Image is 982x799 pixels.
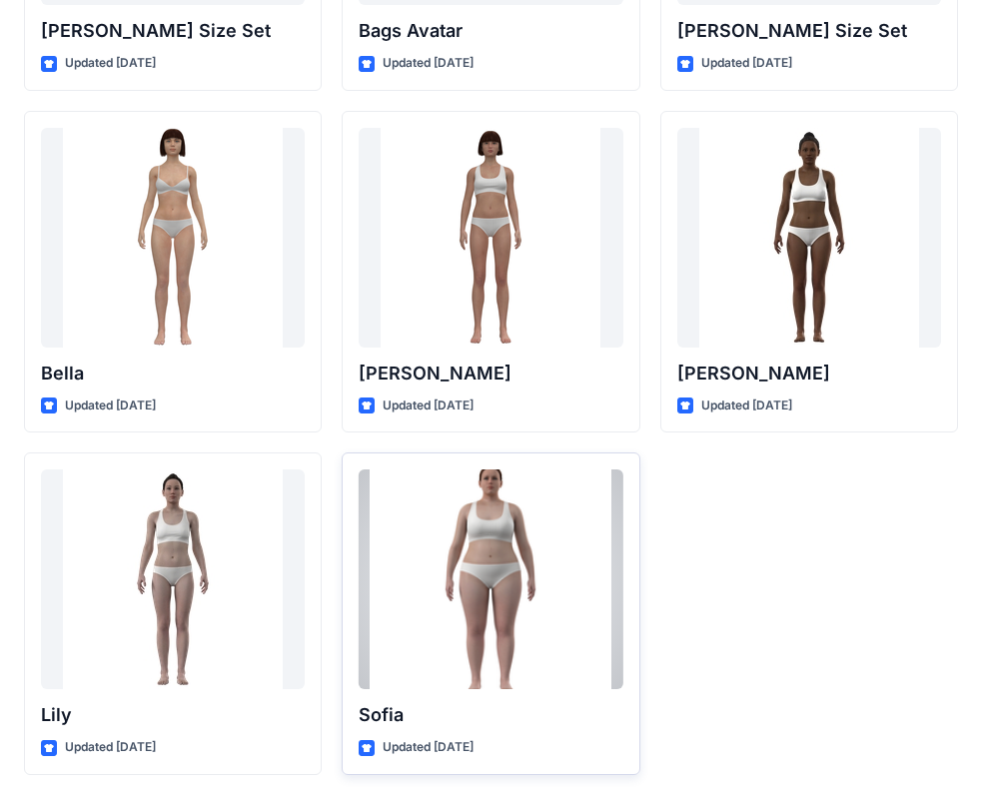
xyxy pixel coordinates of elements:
p: [PERSON_NAME] Size Set [41,17,305,45]
a: Bella [41,128,305,348]
p: Updated [DATE] [383,396,474,416]
p: Updated [DATE] [65,53,156,74]
p: Updated [DATE] [701,396,792,416]
p: Bags Avatar [359,17,622,45]
p: Updated [DATE] [383,737,474,758]
p: [PERSON_NAME] Size Set [677,17,941,45]
a: Sofia [359,469,622,689]
p: [PERSON_NAME] [677,360,941,388]
a: Gabrielle [677,128,941,348]
p: Updated [DATE] [65,396,156,416]
p: Sofia [359,701,622,729]
p: [PERSON_NAME] [359,360,622,388]
p: Updated [DATE] [65,737,156,758]
a: Emma [359,128,622,348]
p: Bella [41,360,305,388]
p: Updated [DATE] [383,53,474,74]
p: Lily [41,701,305,729]
p: Updated [DATE] [701,53,792,74]
a: Lily [41,469,305,689]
